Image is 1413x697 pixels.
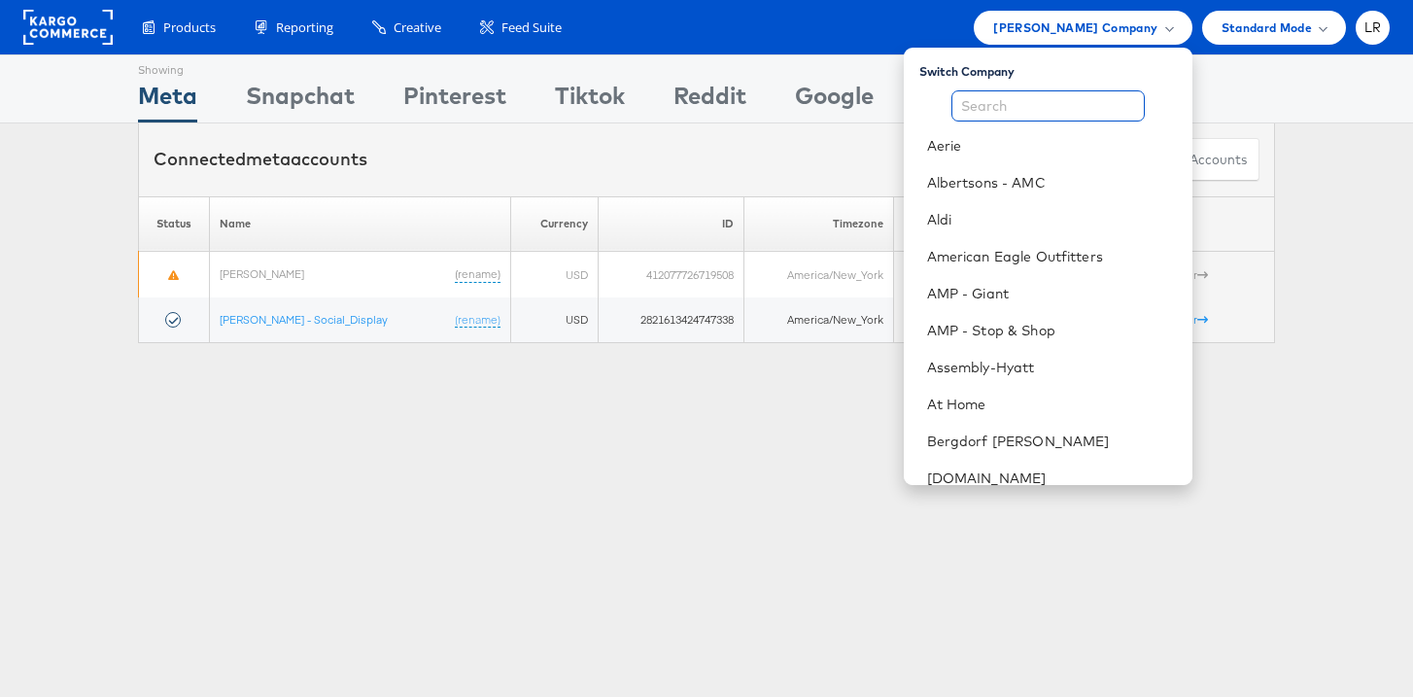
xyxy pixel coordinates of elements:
span: Standard Mode [1222,17,1312,38]
div: Google [795,79,874,122]
a: American Eagle Outfitters [927,247,1177,266]
a: (rename) [455,312,500,329]
a: Assembly-Hyatt [927,358,1177,377]
div: Reddit [673,79,746,122]
div: Pinterest [403,79,506,122]
span: Products [163,18,216,37]
td: USD [510,252,598,297]
span: Feed Suite [501,18,562,37]
a: Albertsons - AMC [927,173,1177,192]
span: [PERSON_NAME] Company [993,17,1157,38]
span: meta [246,148,291,170]
a: AMP - Stop & Shop [927,321,1177,340]
div: Switch Company [919,55,1192,80]
div: Meta [138,79,197,122]
input: Search [951,90,1145,122]
td: USD [510,297,598,343]
th: Timezone [744,196,894,252]
a: [PERSON_NAME] - Social_Display [220,312,388,327]
td: 412077726719508 [598,252,743,297]
span: Reporting [276,18,333,37]
td: America/New_York [744,297,894,343]
th: Currency [510,196,598,252]
th: Status [139,196,210,252]
div: Showing [138,55,197,79]
a: At Home [927,395,1177,414]
span: LR [1364,21,1382,34]
a: (rename) [455,266,500,283]
td: 2821613424747338 [598,297,743,343]
th: Name [210,196,511,252]
div: Connected accounts [154,147,367,172]
a: Aerie [927,136,1177,156]
a: [DOMAIN_NAME] [927,469,1177,488]
th: ID [598,196,743,252]
a: AMP - Giant [927,284,1177,303]
a: Aldi [927,210,1177,229]
span: Creative [394,18,441,37]
a: Bergdorf [PERSON_NAME] [927,432,1177,451]
div: Snapchat [246,79,355,122]
div: Tiktok [555,79,625,122]
td: America/New_York [744,252,894,297]
a: [PERSON_NAME] [220,266,304,281]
